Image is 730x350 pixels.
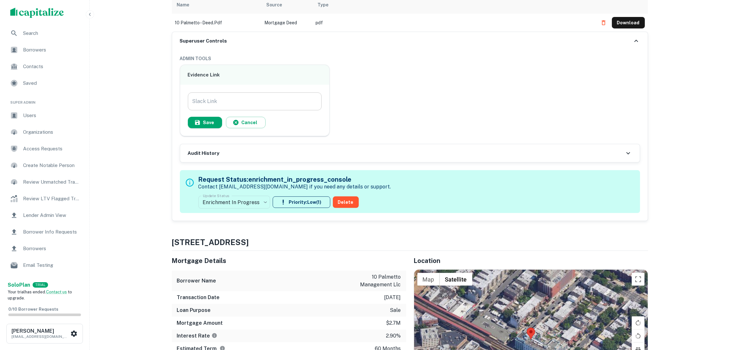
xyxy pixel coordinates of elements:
button: Toggle fullscreen view [632,273,645,286]
button: Priority:Low(1) [273,196,330,208]
h6: Loan Purpose [177,306,211,314]
div: Source [267,1,282,9]
a: SoloPlan [8,281,30,289]
td: 10 palmetto - deed.pdf [172,14,261,32]
button: Cancel [226,117,266,128]
a: Organizations [5,124,84,140]
div: Type [318,1,329,9]
span: Access Requests [23,145,80,153]
p: 2.90% [386,332,401,340]
a: Create Notable Person [5,158,84,173]
a: Review LTV Flagged Transactions [5,191,84,206]
td: Mortgage Deed [261,14,313,32]
button: Rotate map counterclockwise [632,330,645,342]
button: Show satellite imagery [440,273,472,286]
button: [PERSON_NAME][EMAIL_ADDRESS][DOMAIN_NAME] [6,324,83,344]
h6: Interest Rate [177,332,217,340]
span: Lender Admin View [23,211,80,219]
a: Lender Admin View [5,208,84,223]
h5: Mortgage Details [172,256,406,266]
a: Saved [5,76,84,91]
div: Enrichment In Progress [198,193,270,211]
span: Borrowers [23,245,80,252]
div: TRIAL [33,282,48,288]
td: pdf [313,14,595,32]
h6: Audit History [188,150,220,157]
a: Borrowers [5,241,84,256]
a: Search [5,26,84,41]
a: Users [5,108,84,123]
span: Review LTV Flagged Transactions [23,195,80,203]
button: Rotate map clockwise [632,316,645,329]
a: Review Unmatched Transactions [5,174,84,190]
img: capitalize-logo.png [10,8,64,18]
button: Save [188,117,222,128]
h6: Mortgage Amount [177,319,223,327]
h5: Location [414,256,648,266]
button: Download [612,17,645,28]
h5: Request Status: enrichment_in_progress_console [198,175,391,184]
p: sale [390,306,401,314]
a: Access Requests [5,141,84,156]
p: [EMAIL_ADDRESS][DOMAIN_NAME] [12,334,69,339]
a: Borrower Info Requests [5,224,84,240]
h6: ADMIN TOOLS [180,55,640,62]
iframe: Chat Widget [698,299,730,330]
p: 10 palmetto management llc [343,273,401,289]
a: Contact us [46,290,67,294]
h6: Superuser Controls [180,37,227,45]
span: 0 / 10 Borrower Requests [8,307,58,312]
a: Contacts [5,59,84,74]
label: Update Status [203,193,229,198]
h6: Borrower Name [177,277,216,285]
p: Contact [EMAIL_ADDRESS][DOMAIN_NAME] if you need any details or support. [198,183,391,191]
span: Search [23,29,80,37]
button: Show street map [417,273,440,286]
span: Organizations [23,128,80,136]
a: Borrowers [5,42,84,58]
button: Delete file [598,18,609,28]
a: Email Testing [5,258,84,273]
span: Your trial has ended. to upgrade. [8,290,72,301]
span: Users [23,112,80,119]
span: Email Testing [23,261,80,269]
span: Saved [23,79,80,87]
strong: Solo Plan [8,282,30,288]
svg: The interest rates displayed on the website are for informational purposes only and may be report... [212,333,217,338]
button: Delete [333,196,359,208]
div: Name [177,1,189,9]
li: Super Admin [5,92,84,108]
h6: [PERSON_NAME] [12,329,69,334]
h6: Evidence Link [188,71,322,79]
span: Borrowers [23,46,80,54]
span: Create Notable Person [23,162,80,169]
span: Contacts [23,63,80,70]
p: [DATE] [384,294,401,301]
span: Review Unmatched Transactions [23,178,80,186]
h4: [STREET_ADDRESS] [172,236,648,248]
p: $2.7m [386,319,401,327]
h6: Transaction Date [177,294,220,301]
a: Email Analytics [5,274,84,290]
span: Borrower Info Requests [23,228,80,236]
